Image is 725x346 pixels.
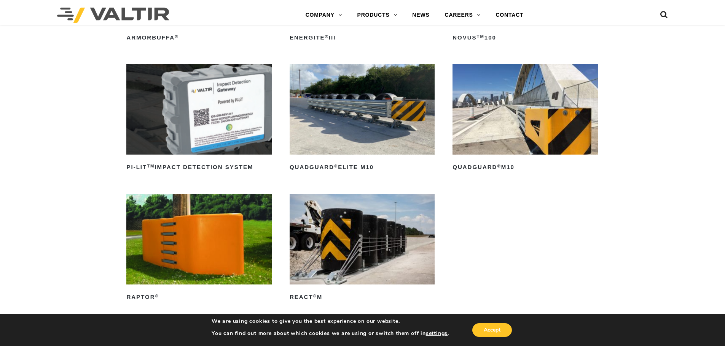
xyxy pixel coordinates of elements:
a: CONTACT [488,8,531,23]
h2: QuadGuard M10 [453,161,598,174]
a: RAPTOR® [126,194,271,303]
a: QuadGuard®M10 [453,64,598,174]
h2: REACT M [290,291,435,303]
sup: TM [147,164,155,168]
h2: PI-LIT Impact Detection System [126,161,271,174]
h2: ENERGITE III [290,32,435,44]
sup: ® [155,294,159,298]
a: QuadGuard®Elite M10 [290,64,435,174]
a: PRODUCTS [350,8,405,23]
h2: NOVUS 100 [453,32,598,44]
h2: QuadGuard Elite M10 [290,161,435,174]
a: REACT®M [290,194,435,303]
sup: ® [313,294,317,298]
p: We are using cookies to give you the best experience on our website. [212,318,449,325]
img: Valtir [57,8,169,23]
p: You can find out more about which cookies we are using or switch them off in . [212,330,449,337]
a: PI-LITTMImpact Detection System [126,64,271,174]
button: settings [426,330,448,337]
sup: ® [497,164,501,168]
sup: ® [334,164,338,168]
sup: ® [175,34,178,39]
h2: RAPTOR [126,291,271,303]
sup: TM [477,34,484,39]
a: COMPANY [298,8,350,23]
h2: ArmorBuffa [126,32,271,44]
sup: ® [325,34,329,39]
a: NEWS [405,8,437,23]
button: Accept [472,323,512,337]
a: CAREERS [437,8,488,23]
